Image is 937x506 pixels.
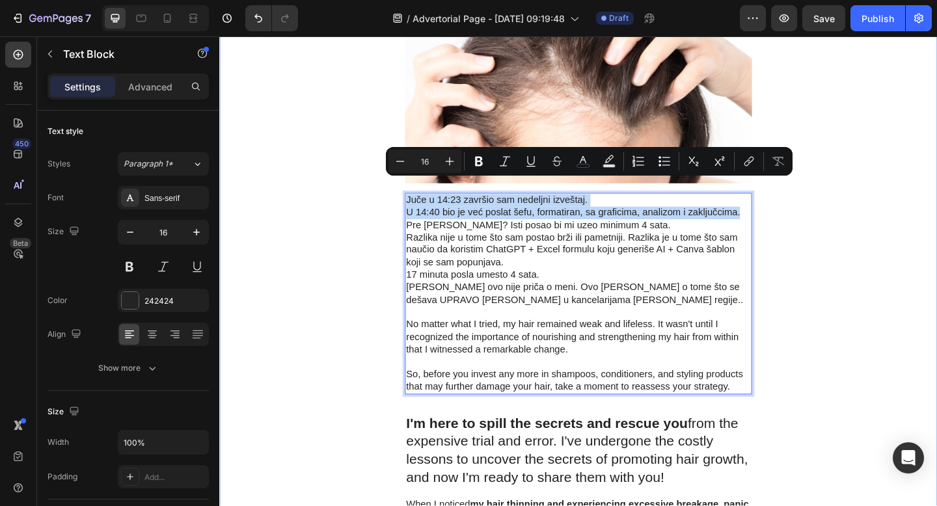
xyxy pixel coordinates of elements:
div: Rich Text Editor. Editing area: main [202,170,579,390]
button: 7 [5,5,97,31]
span: Advertorial Page - [DATE] 09:19:48 [413,12,565,25]
p: So, before you invest any more in shampoos, conditioners, and styling products that may further d... [203,361,578,388]
div: Open Intercom Messenger [893,442,924,473]
p: 7 [85,10,91,26]
button: Paragraph 1* [118,152,209,176]
div: Sans-serif [144,193,206,204]
span: Save [813,13,835,24]
div: 450 [12,139,31,149]
div: Add... [144,472,206,483]
p: Text Block [63,46,174,62]
div: Padding [48,471,77,483]
div: Undo/Redo [245,5,298,31]
div: Size [48,403,82,421]
div: Show more [98,362,159,375]
div: Align [48,326,84,343]
input: Auto [118,431,208,454]
p: from the expensive trial and error. I've undergone the costly lessons to uncover the secrets of p... [203,412,578,490]
div: Text style [48,126,83,137]
div: Beta [10,238,31,248]
div: Font [48,192,64,204]
p: Advanced [128,80,172,94]
span: / [407,12,410,25]
p: Juče u 14:23 završio sam nedeljni izveštaj. U 14:40 bio je već poslat šefu, formatiran, sa grafic... [203,172,578,293]
button: Show more [48,356,209,380]
div: Styles [48,158,70,170]
button: Publish [850,5,905,31]
div: 242424 [144,295,206,307]
div: Publish [862,12,894,25]
p: No matter what I tried, my hair remained weak and lifeless. It wasn't until I recognized the impo... [203,307,578,347]
span: Paragraph 1* [124,158,173,170]
button: Save [802,5,845,31]
div: Width [48,436,69,448]
iframe: Design area [219,36,937,506]
div: Size [48,223,82,241]
strong: I'm here to spill the secrets and rescue you [203,412,509,429]
div: Editor contextual toolbar [386,147,793,176]
span: Draft [609,12,629,24]
p: Settings [64,80,101,94]
div: Color [48,295,68,306]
